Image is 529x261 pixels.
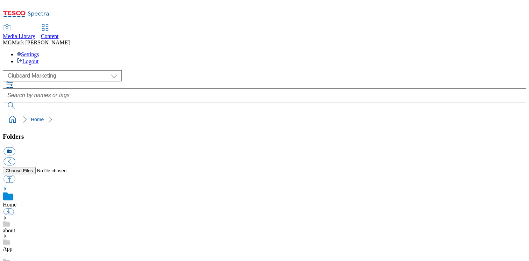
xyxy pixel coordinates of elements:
a: App [3,246,13,252]
input: Search by names or tags [3,88,526,102]
a: Media Library [3,25,35,39]
span: MG [3,39,12,45]
h3: Folders [3,133,526,140]
a: Logout [17,58,38,64]
span: Media Library [3,33,35,39]
a: home [7,114,18,125]
span: Content [41,33,59,39]
a: Home [3,202,16,208]
a: Settings [17,51,39,57]
a: Content [41,25,59,39]
nav: breadcrumb [3,113,526,126]
a: about [3,227,15,233]
a: Home [31,117,44,122]
span: Mark [PERSON_NAME] [12,39,70,45]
